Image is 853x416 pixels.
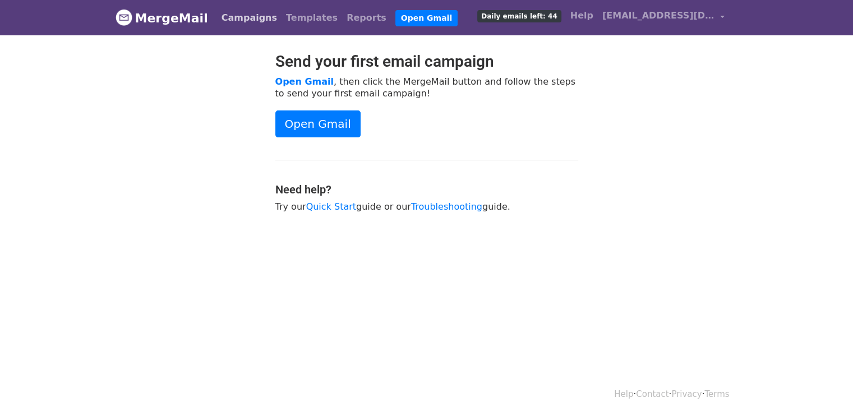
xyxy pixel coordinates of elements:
p: , then click the MergeMail button and follow the steps to send your first email campaign! [275,76,578,99]
a: Terms [704,389,729,399]
span: Daily emails left: 44 [477,10,561,22]
a: Contact [636,389,668,399]
a: Templates [282,7,342,29]
a: Daily emails left: 44 [473,4,565,27]
a: Open Gmail [395,10,458,26]
a: Help [566,4,598,27]
a: Privacy [671,389,702,399]
a: Campaigns [217,7,282,29]
img: MergeMail logo [116,9,132,26]
p: Try our guide or our guide. [275,201,578,212]
h4: Need help? [275,183,578,196]
a: Quick Start [306,201,356,212]
a: Reports [342,7,391,29]
a: [EMAIL_ADDRESS][DOMAIN_NAME] [598,4,729,31]
a: Troubleshooting [411,201,482,212]
h2: Send your first email campaign [275,52,578,71]
iframe: Chat Widget [797,362,853,416]
a: Open Gmail [275,76,334,87]
span: [EMAIL_ADDRESS][DOMAIN_NAME] [602,9,714,22]
a: Help [614,389,633,399]
a: Open Gmail [275,110,361,137]
a: MergeMail [116,6,208,30]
